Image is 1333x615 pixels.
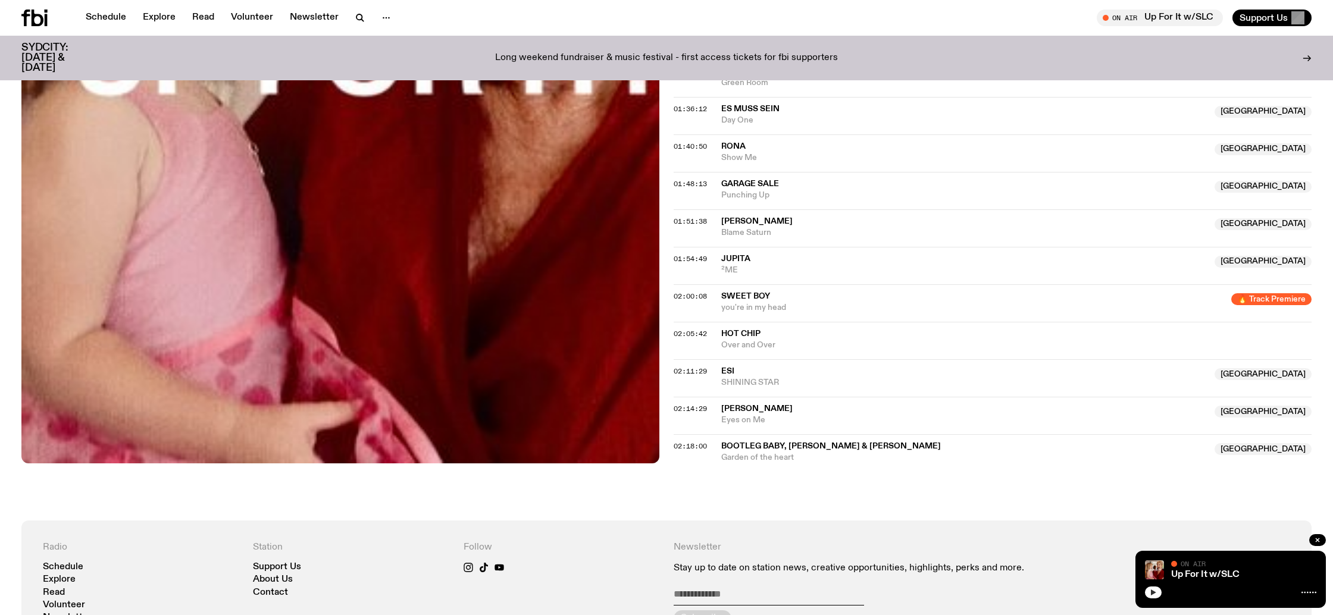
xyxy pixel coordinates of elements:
[495,53,838,64] p: Long weekend fundraiser & music festival - first access tickets for fbi supporters
[253,563,301,572] a: Support Us
[721,302,1224,313] span: you're in my head
[1097,10,1223,26] button: On AirUp For It w/SLC
[721,255,750,263] span: JUPiTA
[721,217,793,225] span: [PERSON_NAME]
[1215,218,1312,230] span: [GEOGRAPHIC_DATA]
[1232,10,1312,26] button: Support Us
[721,142,746,150] span: RONA
[1215,256,1312,268] span: [GEOGRAPHIC_DATA]
[43,588,65,597] a: Read
[721,265,1207,276] span: ²ME
[721,377,1207,388] span: SHINING STAR
[136,10,183,26] a: Explore
[1215,143,1312,155] span: [GEOGRAPHIC_DATA]
[674,563,1080,574] p: Stay up to date on station news, creative opportunities, highlights, perks and more.
[224,10,280,26] a: Volunteer
[674,291,707,301] span: 02:00:08
[1215,106,1312,118] span: [GEOGRAPHIC_DATA]
[1240,12,1288,23] span: Support Us
[21,43,98,73] h3: SYDCITY: [DATE] & [DATE]
[721,105,780,113] span: Es Muss Sein
[43,575,76,584] a: Explore
[721,330,761,338] span: Hot Chip
[721,340,1312,351] span: Over and Over
[721,404,793,413] span: [PERSON_NAME]
[721,452,1207,463] span: Garden of the heart
[1215,443,1312,455] span: [GEOGRAPHIC_DATA]
[1231,293,1312,305] span: 🔥 Track Premiere
[674,142,707,151] span: 01:40:50
[1215,368,1312,380] span: [GEOGRAPHIC_DATA]
[721,442,941,450] span: Bootleg Baby, [PERSON_NAME] & [PERSON_NAME]
[721,292,770,300] span: sweet boy
[253,588,288,597] a: Contact
[721,180,779,188] span: Garage Sale
[674,329,707,338] span: 02:05:42
[43,601,85,610] a: Volunteer
[721,227,1207,239] span: Blame Saturn
[43,542,239,553] h4: Radio
[721,115,1207,126] span: Day One
[1215,406,1312,418] span: [GEOGRAPHIC_DATA]
[674,542,1080,553] h4: Newsletter
[721,152,1207,164] span: Show Me
[283,10,346,26] a: Newsletter
[464,542,659,553] h4: Follow
[1171,570,1240,579] a: Up For It w/SLC
[253,575,293,584] a: About Us
[721,367,734,375] span: Esi
[674,254,707,263] span: 01:54:49
[185,10,221,26] a: Read
[674,179,707,189] span: 01:48:13
[674,441,707,451] span: 02:18:00
[253,542,449,553] h4: Station
[721,415,1207,426] span: Eyes on Me
[79,10,133,26] a: Schedule
[674,216,707,226] span: 01:51:38
[674,366,707,376] span: 02:11:29
[674,404,707,413] span: 02:14:29
[1215,181,1312,193] span: [GEOGRAPHIC_DATA]
[721,190,1207,201] span: Punching Up
[674,104,707,114] span: 01:36:12
[721,77,1207,89] span: Green Room
[43,563,83,572] a: Schedule
[1181,560,1206,567] span: On Air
